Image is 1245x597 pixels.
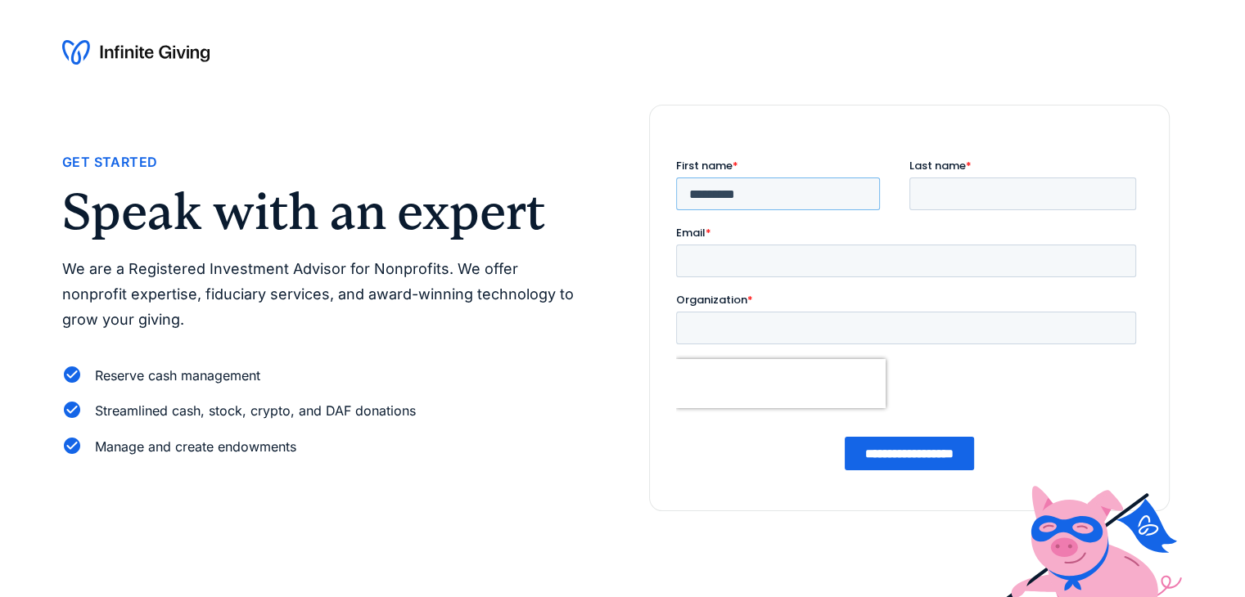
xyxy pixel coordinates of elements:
[62,186,583,237] h2: Speak with an expert
[62,257,583,332] p: We are a Registered Investment Advisor for Nonprofits. We offer nonprofit expertise, fiduciary se...
[95,365,260,387] div: Reserve cash management
[62,151,157,173] div: Get Started
[95,400,416,422] div: Streamlined cash, stock, crypto, and DAF donations
[676,158,1143,484] iframe: Form 0
[95,436,296,458] div: Manage and create endowments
